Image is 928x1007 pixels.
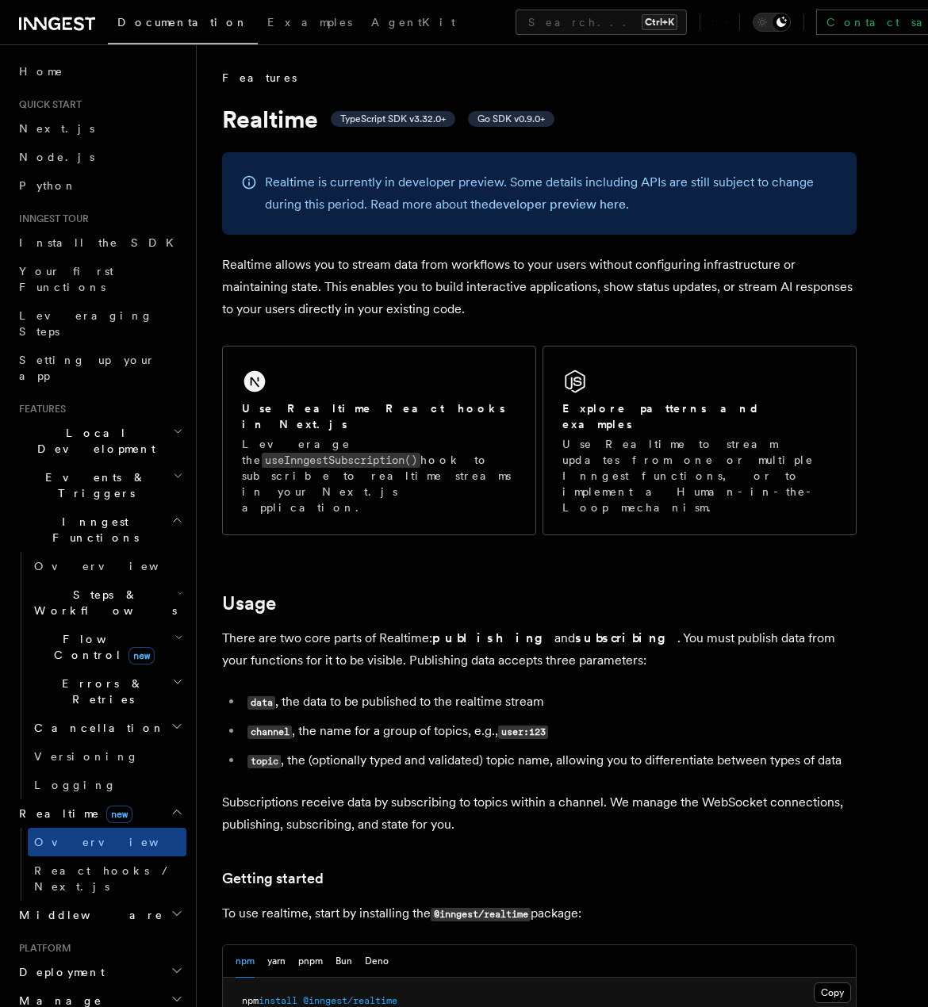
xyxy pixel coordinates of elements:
strong: publishing [432,630,554,645]
span: Python [19,179,77,192]
h2: Explore patterns and examples [562,400,837,432]
div: Inngest Functions [13,552,186,799]
span: Steps & Workflows [28,587,177,618]
button: yarn [267,945,286,978]
button: Inngest Functions [13,507,186,552]
code: channel [247,726,292,739]
button: Realtimenew [13,799,186,828]
span: npm [242,995,259,1006]
p: Realtime is currently in developer preview. Some details including APIs are still subject to chan... [265,171,838,216]
span: Platform [13,942,71,955]
span: Setting up your app [19,354,155,382]
span: Next.js [19,122,94,135]
a: Getting started [222,867,324,890]
span: install [259,995,297,1006]
p: To use realtime, start by installing the package: [222,902,857,925]
h2: Use Realtime React hooks in Next.js [242,400,516,432]
button: Deployment [13,958,186,986]
a: Explore patterns and examplesUse Realtime to stream updates from one or multiple Inngest function... [543,346,857,535]
h1: Realtime [222,105,857,133]
a: Use Realtime React hooks in Next.jsLeverage theuseInngestSubscription()hook to subscribe to realt... [222,346,536,535]
a: Examples [258,5,362,43]
span: new [106,806,132,823]
span: Logging [34,779,117,791]
span: Flow Control [28,631,174,663]
a: Documentation [108,5,258,44]
a: Next.js [13,114,186,143]
code: topic [247,755,281,768]
button: Bun [336,945,352,978]
span: Quick start [13,98,82,111]
div: Realtimenew [13,828,186,901]
span: Leveraging Steps [19,309,153,338]
a: Logging [28,771,186,799]
span: @inngest/realtime [303,995,397,1006]
button: pnpm [298,945,323,978]
button: npm [236,945,255,978]
span: TypeScript SDK v3.32.0+ [340,113,446,125]
span: Overview [34,560,197,572]
span: new [128,647,155,664]
code: @inngest/realtime [431,908,531,921]
a: Home [13,57,186,86]
p: There are two core parts of Realtime: and . You must publish data from your functions for it to b... [222,627,857,672]
span: Middleware [13,907,163,923]
li: , the name for a group of topics, e.g., [243,720,857,743]
a: Usage [222,592,276,615]
p: Realtime allows you to stream data from workflows to your users without configuring infrastructur... [222,254,857,320]
span: Features [13,403,66,415]
span: Node.js [19,151,94,163]
li: , the (optionally typed and validated) topic name, allowing you to differentiate between types of... [243,749,857,772]
p: Use Realtime to stream updates from one or multiple Inngest functions, or to implement a Human-in... [562,436,837,515]
a: Setting up your app [13,346,186,390]
span: Cancellation [28,720,165,736]
span: Local Development [13,425,173,457]
button: Flow Controlnew [28,625,186,669]
a: AgentKit [362,5,465,43]
button: Events & Triggers [13,463,186,507]
span: Home [19,63,63,79]
span: Realtime [13,806,132,821]
button: Copy [814,982,851,1003]
button: Middleware [13,901,186,929]
span: Install the SDK [19,236,183,249]
a: Python [13,171,186,200]
span: Features [222,70,297,86]
button: Toggle dark mode [753,13,791,32]
button: Cancellation [28,714,186,742]
button: Errors & Retries [28,669,186,714]
code: useInngestSubscription() [262,453,420,468]
span: Examples [267,16,352,29]
span: AgentKit [371,16,455,29]
p: Subscriptions receive data by subscribing to topics within a channel. We manage the WebSocket con... [222,791,857,836]
strong: subscribing [575,630,677,645]
a: developer preview here [489,197,626,212]
a: Leveraging Steps [13,301,186,346]
span: Overview [34,836,197,848]
span: Inngest Functions [13,514,171,546]
span: Deployment [13,964,105,980]
kbd: Ctrl+K [642,14,677,30]
span: Errors & Retries [28,676,172,707]
span: Go SDK v0.9.0+ [477,113,545,125]
a: Overview [28,828,186,856]
button: Local Development [13,419,186,463]
span: Inngest tour [13,213,89,225]
li: , the data to be published to the realtime stream [243,691,857,714]
code: data [247,696,275,710]
a: Node.js [13,143,186,171]
button: Search...Ctrl+K [516,10,687,35]
span: React hooks / Next.js [34,864,174,893]
p: Leverage the hook to subscribe to realtime streams in your Next.js application. [242,436,516,515]
a: Your first Functions [13,257,186,301]
a: Versioning [28,742,186,771]
a: Install the SDK [13,228,186,257]
code: user:123 [498,726,548,739]
span: Versioning [34,750,139,763]
a: React hooks / Next.js [28,856,186,901]
span: Your first Functions [19,265,113,293]
button: Deno [365,945,389,978]
span: Events & Triggers [13,469,173,501]
button: Steps & Workflows [28,580,186,625]
span: Documentation [117,16,248,29]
